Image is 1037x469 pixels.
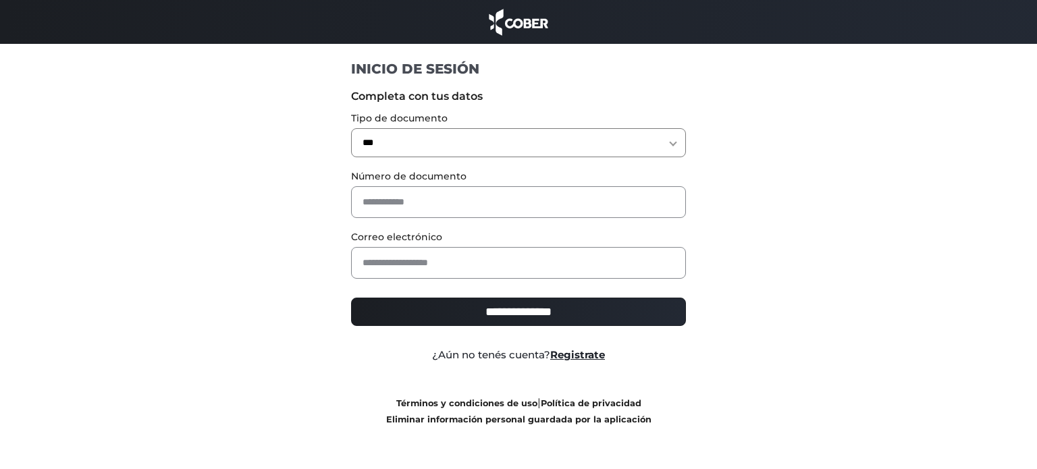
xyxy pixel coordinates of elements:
[541,398,641,408] a: Política de privacidad
[351,230,687,244] label: Correo electrónico
[351,111,687,126] label: Tipo de documento
[396,398,537,408] a: Términos y condiciones de uso
[351,88,687,105] label: Completa con tus datos
[351,60,687,78] h1: INICIO DE SESIÓN
[485,7,552,37] img: cober_marca.png
[341,348,697,363] div: ¿Aún no tenés cuenta?
[550,348,605,361] a: Registrate
[341,395,697,427] div: |
[351,169,687,184] label: Número de documento
[386,414,652,424] a: Eliminar información personal guardada por la aplicación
